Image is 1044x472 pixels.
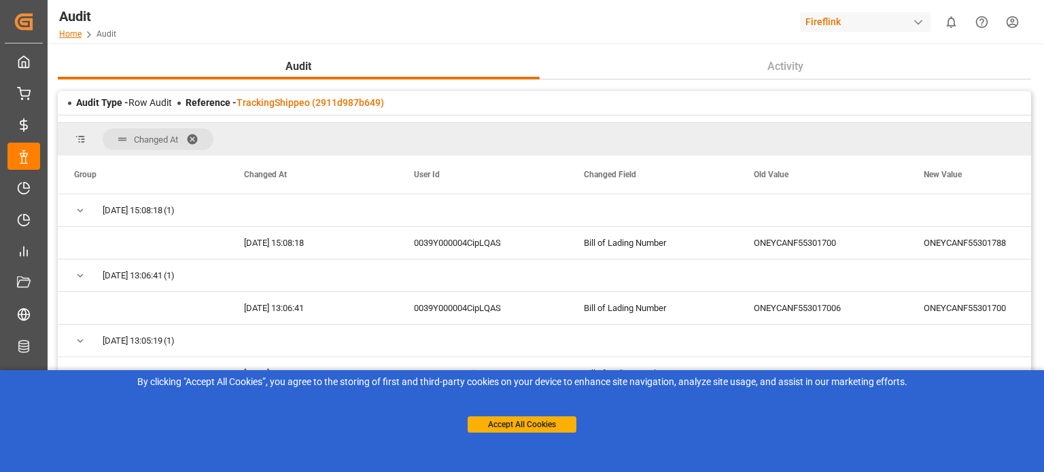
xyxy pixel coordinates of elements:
[244,170,287,179] span: Changed At
[762,58,809,75] span: Activity
[800,12,930,32] div: Fireflink
[737,292,907,324] div: ONEYCANF553017006
[59,6,116,26] div: Audit
[164,260,175,291] span: (1)
[967,7,997,37] button: Help Center
[398,227,568,259] div: 0039Y000004CipLQAS
[754,170,788,179] span: Old Value
[584,170,636,179] span: Changed Field
[414,170,440,179] span: User Id
[76,96,172,110] div: Row Audit
[800,9,936,35] button: Fireflink
[58,54,540,79] button: Audit
[280,58,317,75] span: Audit
[568,292,737,324] div: Bill of Lading Number
[568,227,737,259] div: Bill of Lading Number
[76,97,128,108] span: Audit Type -
[228,357,398,389] div: [DATE] 13:05:19
[568,357,737,389] div: Bill of Lading Number
[737,227,907,259] div: ONEYCANF55301700
[186,97,384,108] span: Reference -
[936,7,967,37] button: show 0 new notifications
[228,292,398,324] div: [DATE] 13:06:41
[924,170,962,179] span: New Value
[103,325,162,357] span: [DATE] 13:05:19
[59,29,82,39] a: Home
[237,97,384,108] a: TrackingShippeo (2911d987b649)
[103,260,162,291] span: [DATE] 13:06:41
[164,195,175,226] span: (1)
[398,357,568,389] div: 0039Y000004CipLQAS
[134,134,178,145] span: Changed At
[468,416,576,433] button: Accept All Cookies
[103,195,162,226] span: [DATE] 15:08:18
[540,54,1032,79] button: Activity
[398,292,568,324] div: 0039Y000004CipLQAS
[10,375,1034,389] div: By clicking "Accept All Cookies”, you agree to the storing of first and third-party cookies on yo...
[164,325,175,357] span: (1)
[74,170,97,179] span: Group
[228,227,398,259] div: [DATE] 15:08:18
[737,357,907,389] div: ONEYCANF5530170015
